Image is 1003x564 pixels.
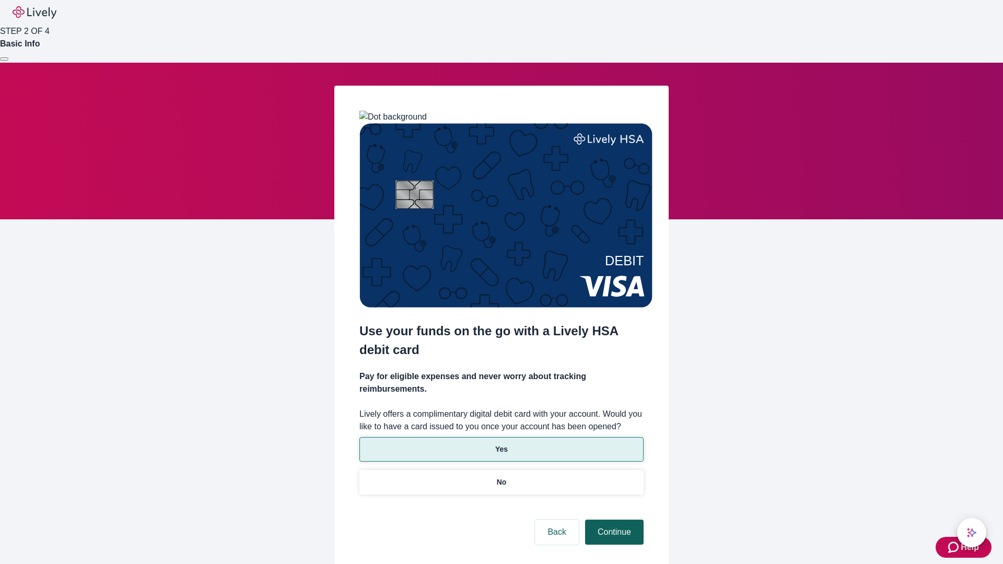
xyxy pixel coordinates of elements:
button: Zendesk support iconHelp [936,537,992,558]
span: Help [961,541,979,554]
svg: Zendesk support icon [948,541,961,554]
button: Back [535,520,579,545]
p: Yes [495,444,508,455]
button: No [359,470,644,495]
h4: Pay for eligible expenses and never worry about tracking reimbursements. [359,370,644,395]
button: Yes [359,437,644,462]
button: chat [957,518,986,547]
img: Dot background [359,111,427,123]
img: Lively [13,6,56,19]
h2: Use your funds on the go with a Lively HSA debit card [359,322,644,359]
img: Debit card [359,123,652,308]
button: Continue [585,520,644,545]
svg: Lively AI Assistant [966,527,977,538]
label: Lively offers a complimentary digital debit card with your account. Would you like to have a card... [359,408,644,433]
p: No [497,477,507,488]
